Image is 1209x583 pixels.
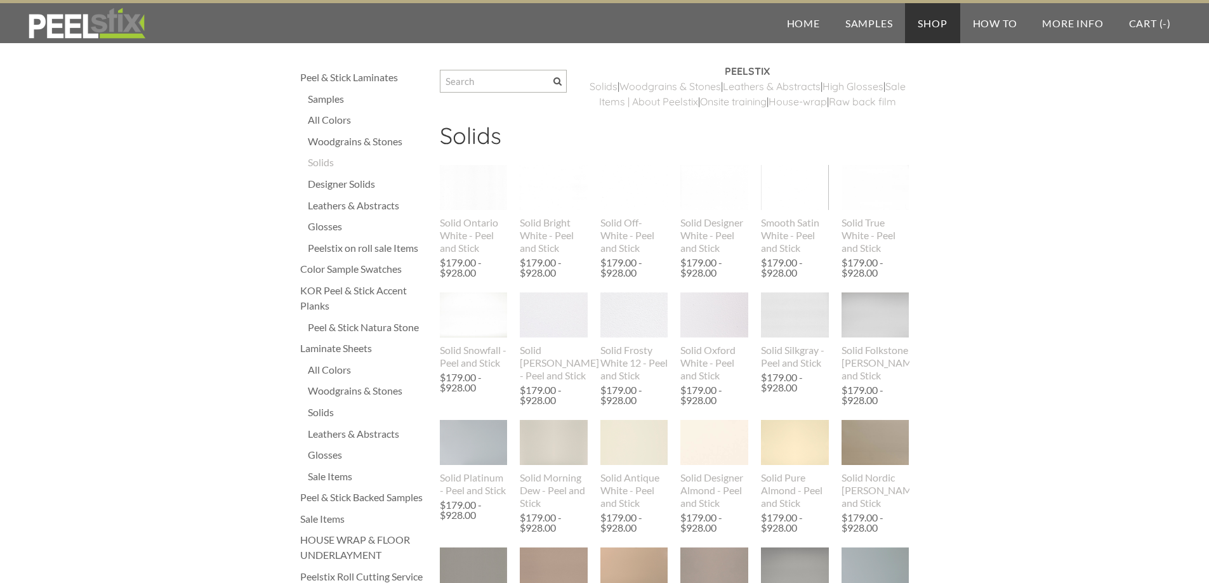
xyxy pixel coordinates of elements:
[842,471,909,509] div: Solid Nordic [PERSON_NAME] and Stick
[761,144,829,232] img: s832171791223022656_p836_i2_w601.png
[600,258,665,278] div: $179.00 - $928.00
[680,409,748,477] img: s832171791223022656_p558_i2_w400.jpeg
[842,513,906,533] div: $179.00 - $928.00
[440,258,505,278] div: $179.00 - $928.00
[520,344,588,382] div: Solid [PERSON_NAME] - Peel and Stick
[440,420,508,465] img: s832171791223022656_p568_i1_w400.jpeg
[590,80,618,93] a: ​Solids
[698,95,700,108] span: |
[761,420,829,465] img: s832171791223022656_p569_i1_w400.jpeg
[308,320,427,335] a: Peel & Stick Natura Stone
[769,95,827,108] a: House-wrap
[761,471,829,509] div: Solid Pure Almond - Peel and Stick
[520,165,588,254] a: Solid Bright White - Peel and Stick
[761,372,826,393] div: $179.00 - $928.00
[308,362,427,377] a: All Colors
[308,155,427,170] a: Solids
[300,511,427,527] div: Sale Items
[761,292,829,337] img: s832171791223022656_p817_i1_w640.jpeg
[761,258,826,278] div: $179.00 - $928.00
[600,513,665,533] div: $179.00 - $928.00
[300,70,427,85] a: Peel & Stick Laminates
[440,122,909,159] h2: Solids
[723,80,816,93] a: Leathers & Abstract
[300,532,427,563] a: HOUSE WRAP & FLOOR UNDERLAYMENT
[767,95,769,108] span: |
[761,216,829,254] div: Smooth Satin White - Peel and Stick
[721,80,723,93] span: |
[520,420,588,509] a: Solid Morning Dew - Peel and Stick
[816,80,821,93] a: s
[300,283,427,313] div: KOR Peel & Stick Accent Planks
[308,112,427,128] a: All Colors
[308,176,427,192] div: Designer Solids
[725,65,770,77] strong: PEELSTIX
[520,258,585,278] div: $179.00 - $928.00
[300,341,427,356] a: Laminate Sheets
[25,8,148,39] img: REFACE SUPPLIES
[761,513,826,533] div: $179.00 - $928.00
[761,165,829,254] a: Smooth Satin White - Peel and Stick
[842,292,909,381] a: Solid Folkstone [PERSON_NAME] and Stick
[716,80,721,93] a: s
[553,77,562,86] span: Search
[520,216,588,254] div: Solid Bright White - Peel and Stick
[680,344,748,382] div: Solid Oxford White - Peel and Stick
[308,383,427,398] a: Woodgrains & Stones
[680,385,745,405] div: $179.00 - $928.00
[842,216,909,254] div: Solid True White - Peel and Stick
[520,385,585,405] div: $179.00 - $928.00
[833,3,906,43] a: Samples
[308,219,427,234] a: Glosses
[680,165,748,254] a: Solid Designer White - Peel and Stick
[1029,3,1116,43] a: More Info
[883,80,885,93] span: |
[300,490,427,505] a: Peel & Stick Backed Samples
[440,292,508,369] a: Solid Snowfall - Peel and Stick
[842,420,909,509] a: Solid Nordic [PERSON_NAME] and Stick
[600,292,668,337] img: s832171791223022656_p560_i1_w250.jpeg
[600,144,668,232] img: s832171791223022656_p784_i1_w640.jpeg
[308,469,427,484] a: Sale Items
[842,420,909,465] img: s832171791223022656_p565_i1_w400.jpeg
[440,70,567,93] input: Search
[440,344,508,369] div: Solid Snowfall - Peel and Stick
[440,500,505,520] div: $179.00 - $928.00
[308,91,427,107] a: Samples
[308,426,427,442] div: Leathers & Abstracts
[308,405,427,420] a: Solids
[600,344,668,382] div: Solid Frosty White 12 - Peel and Stick
[440,372,505,393] div: $179.00 - $928.00
[842,165,909,210] img: s832171791223022656_p921_i1_w2048.jpeg
[600,165,668,254] a: Solid Off-White - Peel and Stick
[680,216,748,254] div: Solid Designer White - Peel and Stick
[440,292,508,337] img: s832171791223022656_p888_i1_w2048.jpeg
[821,80,823,93] span: |
[619,80,716,93] a: Woodgrains & Stone
[440,165,508,254] a: Solid Ontario White - Peel and Stick
[680,513,745,533] div: $179.00 - $928.00
[440,216,508,254] div: Solid Ontario White - Peel and Stick
[700,95,767,108] a: Onsite training
[300,261,427,277] a: Color Sample Swatches
[680,420,748,509] a: Solid Designer Almond - Peel and Stick
[308,198,427,213] a: Leathers & Abstracts
[829,95,896,108] a: Raw back film
[761,344,829,369] div: Solid Silkgray - Peel and Stick
[520,292,588,381] a: Solid [PERSON_NAME] - Peel and Stick
[680,292,748,381] a: Solid Oxford White - Peel and Stick
[308,134,427,149] div: Woodgrains & Stones
[960,3,1030,43] a: How To
[600,216,668,254] div: Solid Off-White - Peel and Stick
[827,95,829,108] span: |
